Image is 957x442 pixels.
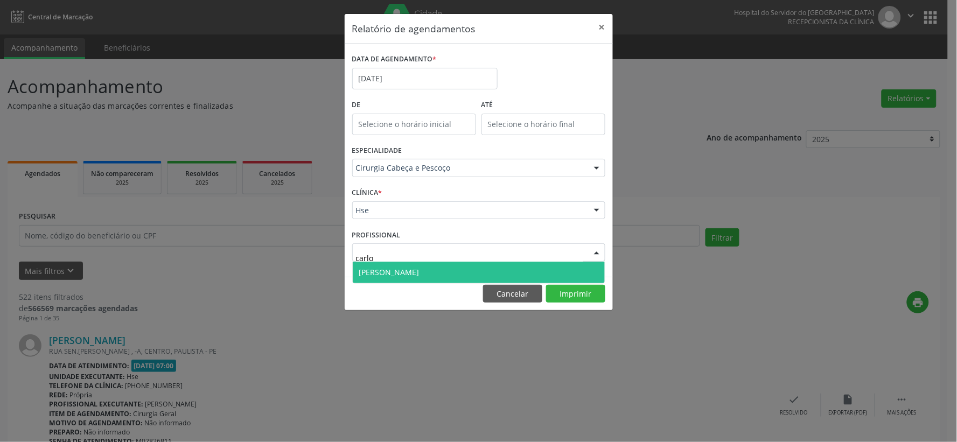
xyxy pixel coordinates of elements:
[356,205,583,216] span: Hse
[352,114,476,135] input: Selecione o horário inicial
[352,22,476,36] h5: Relatório de agendamentos
[483,285,542,303] button: Cancelar
[352,68,498,89] input: Selecione uma data ou intervalo
[356,163,583,173] span: Cirurgia Cabeça e Pescoço
[352,143,402,159] label: ESPECIALIDADE
[359,267,420,277] span: [PERSON_NAME]
[352,51,437,68] label: DATA DE AGENDAMENTO
[481,114,605,135] input: Selecione o horário final
[591,14,613,40] button: Close
[546,285,605,303] button: Imprimir
[356,247,583,269] input: Selecione um profissional
[352,227,401,243] label: PROFISSIONAL
[481,97,605,114] label: ATÉ
[352,185,382,201] label: CLÍNICA
[352,97,476,114] label: De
